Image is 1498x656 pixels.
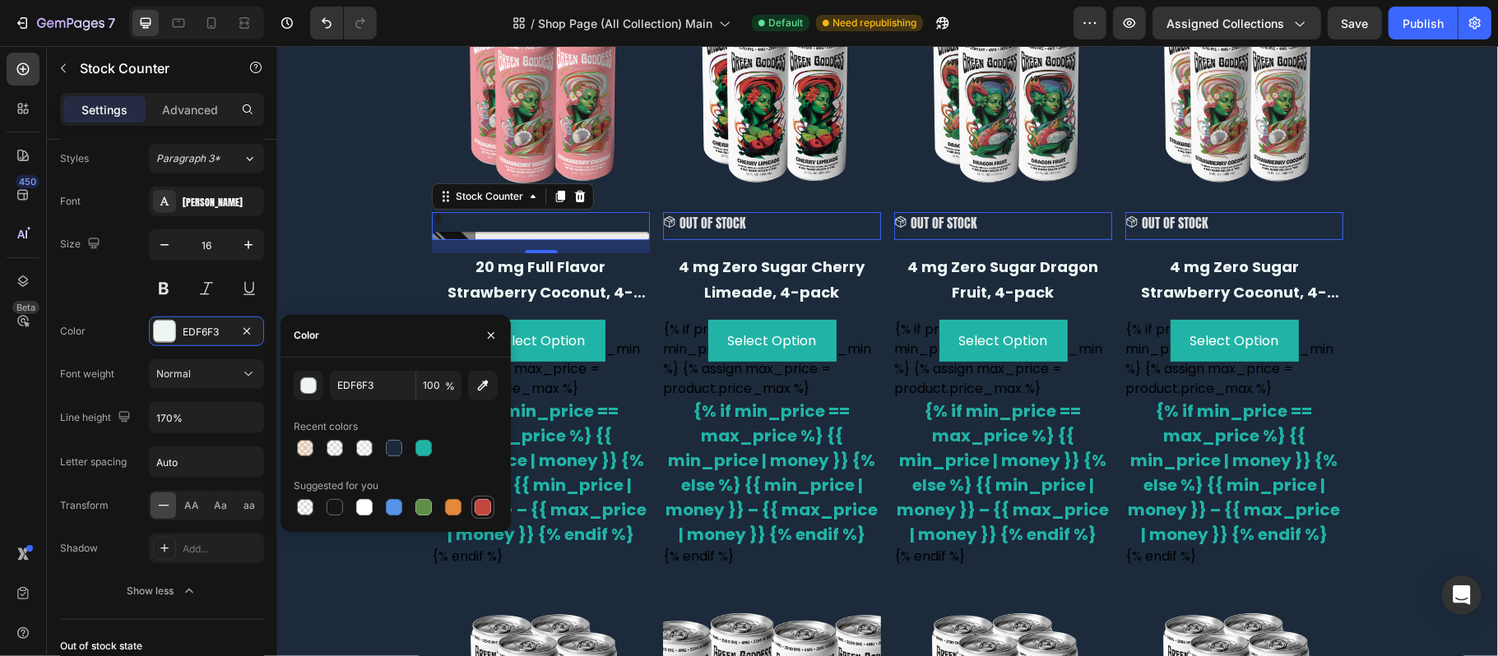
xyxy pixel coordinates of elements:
[277,46,1498,656] iframe: Design area
[60,407,134,429] div: Line height
[16,175,39,188] div: 450
[149,359,264,389] button: Normal
[538,15,712,32] span: Shop Page (All Collection) Main
[183,325,230,340] div: EDF6F3
[155,207,373,261] h2: 20 mg Full Flavor Strawberry Coconut, 4-pack
[451,284,540,306] div: Select Option
[294,478,378,493] div: Suggested for you
[1442,575,1482,615] div: Open Intercom Messenger
[60,324,86,339] div: Color
[149,144,264,173] button: Paragraph 3*
[128,583,197,599] div: Show less
[294,419,358,434] div: Recent colors
[183,195,260,210] div: [PERSON_NAME]
[185,498,200,513] span: AA
[386,207,604,261] h2: 4 mg Zero Sugar Cherry Limeade, 4-pack
[431,274,559,316] button: Select Option
[531,15,535,32] span: /
[215,498,228,513] span: Aa
[150,403,263,432] input: Auto
[156,367,191,380] span: Normal
[200,274,328,316] button: Select Option
[1152,7,1321,39] button: Assigned Collections
[150,447,263,477] input: Auto
[617,207,835,261] h2: 4 mg Zero Sugar Dragon Fruit, 4-pack
[633,166,700,188] p: OUT OF STOCK
[12,301,39,314] div: Beta
[60,233,104,256] div: Size
[445,379,455,394] span: %
[682,284,771,306] div: Select Option
[1403,15,1444,32] div: Publish
[1166,15,1284,32] span: Assigned Collections
[175,143,249,158] div: Stock Counter
[220,284,308,306] div: Select Option
[60,576,264,606] button: Show less
[1342,16,1369,30] span: Save
[768,16,803,30] span: Default
[1389,7,1458,39] button: Publish
[662,274,791,316] button: Select Option
[60,367,114,381] div: Font weight
[80,58,220,78] p: Stock Counter
[244,498,256,513] span: aa
[183,542,260,557] div: Add...
[60,541,98,556] div: Shadow
[60,455,127,469] div: Letter spacing
[913,284,1002,306] div: Select Option
[156,151,220,166] span: Paragraph 3*
[832,16,916,30] span: Need republishing
[162,101,218,118] p: Advanced
[60,639,142,654] div: Out of stock state
[402,166,469,188] p: OUT OF STOCK
[310,7,377,39] div: Undo/Redo
[848,207,1066,261] h2: 4 mg Zero Sugar Strawberry Coconut, 4-pack
[108,13,115,33] p: 7
[865,166,931,188] p: OUT OF STOCK
[1328,7,1382,39] button: Save
[60,498,109,513] div: Transform
[60,194,81,209] div: Font
[330,371,415,400] input: Eg: FFFFFF
[81,101,128,118] p: Settings
[893,274,1022,316] button: Select Option
[294,328,319,343] div: Color
[7,7,123,39] button: 7
[60,151,89,166] div: Styles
